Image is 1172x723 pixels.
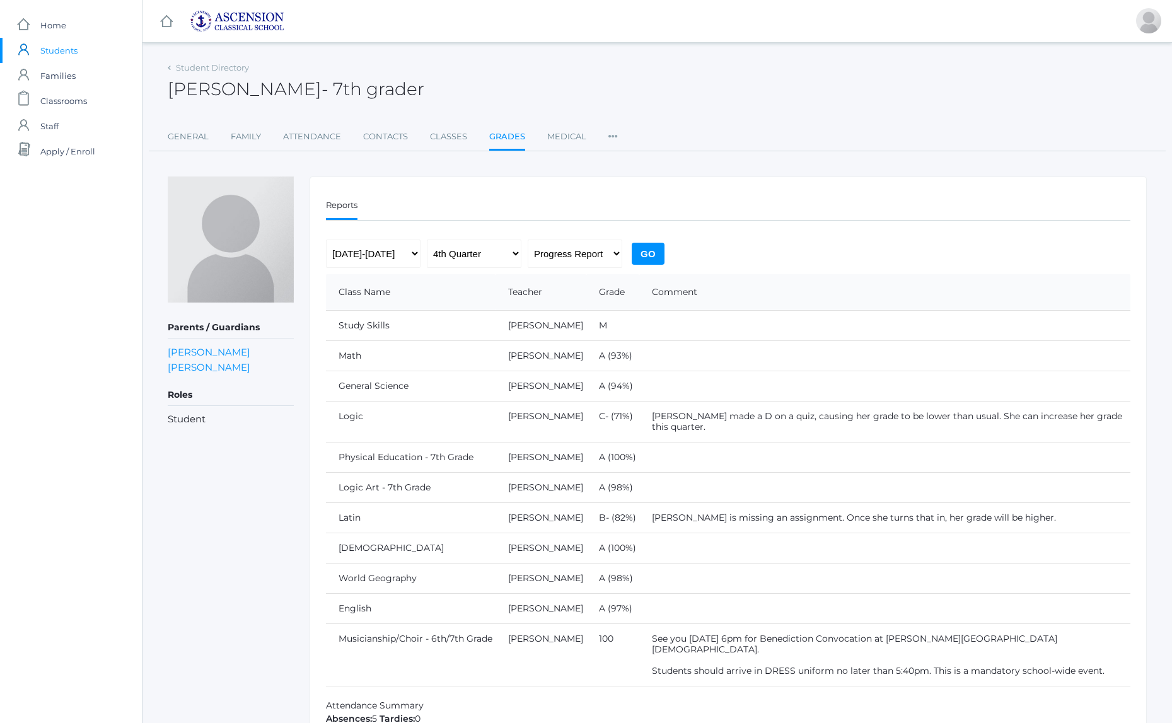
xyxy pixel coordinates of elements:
[168,361,250,373] a: [PERSON_NAME]
[322,78,424,100] span: - 7th grader
[168,412,294,427] li: Student
[326,700,424,711] span: Attendance Summary
[508,482,583,493] a: [PERSON_NAME]
[326,193,357,220] a: Reports
[326,593,496,623] td: English
[326,401,496,442] td: Logic
[363,124,408,149] a: Contacts
[40,139,95,164] span: Apply / Enroll
[639,502,1130,533] td: [PERSON_NAME] is missing an assignment. Once she turns that in, her grade will be higher.
[508,512,583,523] a: [PERSON_NAME]
[508,451,583,463] a: [PERSON_NAME]
[586,533,639,563] td: A (100%)
[639,274,1130,311] th: Comment
[586,623,639,686] td: 100
[508,350,583,361] a: [PERSON_NAME]
[168,124,209,149] a: General
[326,563,496,593] td: World Geography
[508,320,583,331] a: [PERSON_NAME]
[168,317,294,338] h5: Parents / Guardians
[326,533,496,563] td: [DEMOGRAPHIC_DATA]
[231,124,261,149] a: Family
[547,124,586,149] a: Medical
[40,63,76,88] span: Families
[326,502,496,533] td: Latin
[586,401,639,442] td: C- (71%)
[586,310,639,340] td: M
[168,79,424,99] h2: [PERSON_NAME]
[586,274,639,311] th: Grade
[586,371,639,401] td: A (94%)
[168,385,294,406] h5: Roles
[1136,8,1161,33] div: Leah Rea
[326,623,496,686] td: Musicianship/Choir - 6th/7th Grade
[639,623,1130,686] td: See you [DATE] 6pm for Benediction Convocation at [PERSON_NAME][GEOGRAPHIC_DATA][DEMOGRAPHIC_DATA...
[508,380,583,391] a: [PERSON_NAME]
[40,13,66,38] span: Home
[632,243,664,265] input: Go
[508,410,583,422] a: [PERSON_NAME]
[326,472,496,502] td: Logic Art - 7th Grade
[586,502,639,533] td: B- (82%)
[168,176,294,303] img: Emma Rea
[40,88,87,113] span: Classrooms
[326,442,496,472] td: Physical Education - 7th Grade
[586,442,639,472] td: A (100%)
[586,593,639,623] td: A (97%)
[283,124,341,149] a: Attendance
[326,340,496,371] td: Math
[326,371,496,401] td: General Science
[40,113,59,139] span: Staff
[489,124,525,151] a: Grades
[168,346,250,358] a: [PERSON_NAME]
[496,274,586,311] th: Teacher
[508,572,583,584] a: [PERSON_NAME]
[326,274,496,311] th: Class Name
[586,563,639,593] td: A (98%)
[326,310,496,340] td: Study Skills
[508,603,583,614] a: [PERSON_NAME]
[586,340,639,371] td: A (93%)
[508,542,583,553] a: [PERSON_NAME]
[176,62,249,72] a: Student Directory
[508,633,583,644] a: [PERSON_NAME]
[586,472,639,502] td: A (98%)
[430,124,467,149] a: Classes
[40,38,78,63] span: Students
[190,10,284,32] img: ascension-logo-blue-113fc29133de2fb5813e50b71547a291c5fdb7962bf76d49838a2a14a36269ea.jpg
[639,401,1130,442] td: [PERSON_NAME] made a D on a quiz, causing her grade to be lower than usual. She can increase her ...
